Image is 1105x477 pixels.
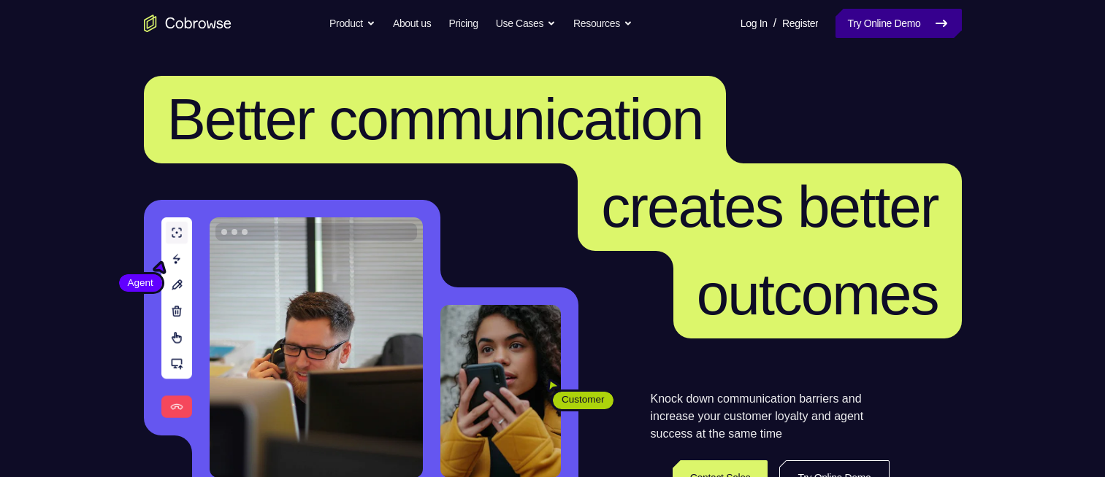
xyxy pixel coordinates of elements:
[167,87,703,152] span: Better communication
[773,15,776,32] span: /
[782,9,818,38] a: Register
[329,9,375,38] button: Product
[393,9,431,38] a: About us
[741,9,768,38] a: Log In
[836,9,961,38] a: Try Online Demo
[496,9,556,38] button: Use Cases
[144,15,232,32] a: Go to the home page
[651,390,890,443] p: Knock down communication barriers and increase your customer loyalty and agent success at the sam...
[601,174,938,239] span: creates better
[573,9,632,38] button: Resources
[697,262,938,327] span: outcomes
[448,9,478,38] a: Pricing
